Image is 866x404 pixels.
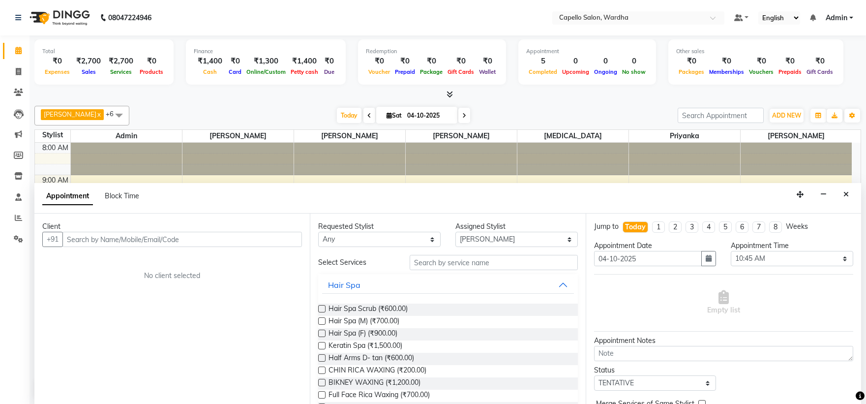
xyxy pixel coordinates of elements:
div: Select Services [311,257,402,268]
div: Requested Stylist [318,221,441,232]
div: ₹1,400 [194,56,226,67]
span: Hair Spa Scrub (₹600.00) [328,304,408,316]
img: logo [25,4,92,31]
span: Vouchers [747,68,776,75]
div: ₹0 [42,56,72,67]
input: Search by service name [410,255,578,270]
span: [PERSON_NAME] [294,130,405,142]
li: 6 [736,221,748,233]
li: 4 [702,221,715,233]
input: 2025-10-04 [404,108,453,123]
div: ₹0 [477,56,498,67]
div: 9:00 AM [40,175,70,186]
li: 7 [752,221,765,233]
div: Appointment Time [731,241,853,251]
button: Close [839,187,853,202]
span: Block Time [105,191,139,200]
span: Sat [384,112,404,119]
div: Jump to [594,221,619,232]
span: [PERSON_NAME] [182,130,294,142]
li: 8 [769,221,782,233]
span: Admin [71,130,182,142]
span: Services [108,68,134,75]
span: Sales [79,68,98,75]
div: ₹1,300 [244,56,288,67]
div: Hair Spa [328,279,360,291]
span: Hair Spa (F) (₹900.00) [328,328,397,341]
div: No client selected [66,271,278,281]
input: Search Appointment [678,108,764,123]
span: Package [418,68,445,75]
li: 3 [686,221,698,233]
span: Completed [526,68,560,75]
div: ₹0 [707,56,747,67]
span: Upcoming [560,68,592,75]
div: Finance [194,47,338,56]
li: 1 [652,221,665,233]
input: yyyy-mm-dd [594,251,702,266]
button: Hair Spa [322,276,573,294]
span: Keratin Spa (₹1,500.00) [328,341,402,353]
span: Appointment [42,187,93,205]
button: +91 [42,232,63,247]
span: Card [226,68,244,75]
div: Weeks [786,221,808,232]
span: BIKNEY WAXING (₹1,200.00) [328,377,420,390]
div: ₹2,700 [105,56,137,67]
button: ADD NEW [770,109,804,123]
span: [PERSON_NAME] [406,130,517,142]
div: Appointment Date [594,241,717,251]
li: 5 [719,221,732,233]
div: ₹0 [418,56,445,67]
span: [PERSON_NAME] [741,130,852,142]
div: Appointment Notes [594,336,853,346]
span: +6 [106,110,121,118]
span: Memberships [707,68,747,75]
span: Today [337,108,361,123]
div: Client [42,221,302,232]
div: ₹0 [226,56,244,67]
div: ₹0 [445,56,477,67]
span: Empty list [707,290,740,315]
span: Ongoing [592,68,620,75]
span: Prepaid [392,68,418,75]
div: ₹0 [747,56,776,67]
div: Other sales [676,47,836,56]
span: Half Arms D- tan (₹600.00) [328,353,414,365]
div: ₹0 [392,56,418,67]
span: Online/Custom [244,68,288,75]
div: 0 [560,56,592,67]
div: Appointment [526,47,648,56]
span: No show [620,68,648,75]
span: Wallet [477,68,498,75]
span: Full Face Rica Waxing (₹700.00) [328,390,430,402]
div: Today [625,222,646,232]
span: Voucher [366,68,392,75]
span: Gift Cards [804,68,836,75]
div: Assigned Stylist [455,221,578,232]
div: Total [42,47,166,56]
span: Gift Cards [445,68,477,75]
div: ₹0 [366,56,392,67]
span: Hair Spa (M) (₹700.00) [328,316,399,328]
span: Prepaids [776,68,804,75]
input: Search by Name/Mobile/Email/Code [62,232,302,247]
a: x [96,110,101,118]
div: ₹0 [137,56,166,67]
span: [PERSON_NAME] [44,110,96,118]
span: Due [322,68,337,75]
span: Packages [676,68,707,75]
span: Priyanka [629,130,740,142]
div: ₹0 [676,56,707,67]
span: Admin [826,13,847,23]
span: [MEDICAL_DATA] [517,130,628,142]
div: ₹2,700 [72,56,105,67]
b: 08047224946 [108,4,151,31]
div: ₹1,400 [288,56,321,67]
div: Redemption [366,47,498,56]
div: Stylist [35,130,70,140]
span: ADD NEW [772,112,801,119]
div: ₹0 [776,56,804,67]
div: 0 [620,56,648,67]
span: Expenses [42,68,72,75]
